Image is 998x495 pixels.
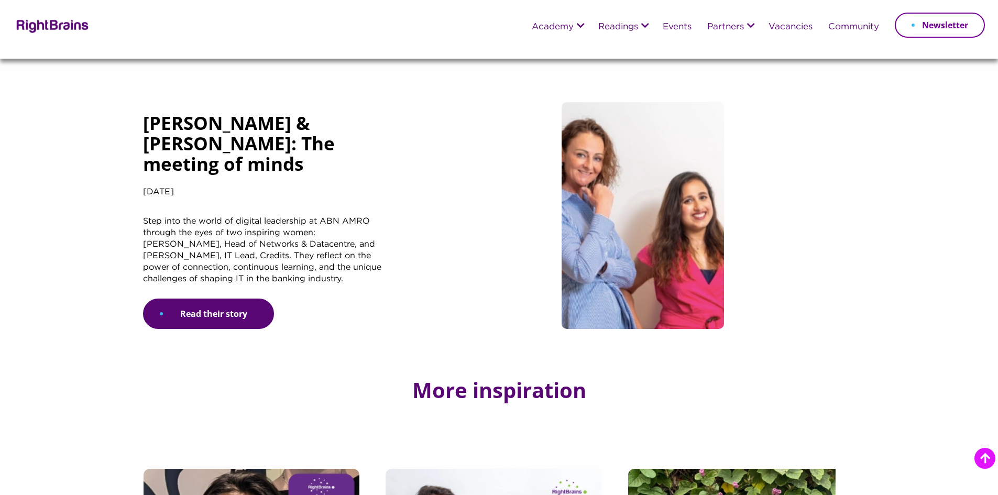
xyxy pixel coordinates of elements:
img: Rightbrains [13,18,89,33]
a: Academy [532,23,574,32]
a: Events [663,23,692,32]
a: Vacancies [769,23,813,32]
p: Step into the world of digital leadership at ABN AMRO through the eyes of two inspiring women: [P... [143,216,389,299]
a: Newsletter [895,13,985,38]
a: Readings [598,23,638,32]
a: Read their story [143,299,274,329]
span: [DATE] [143,188,174,196]
a: Partners [707,23,744,32]
h3: More inspiration [412,379,586,402]
h5: [PERSON_NAME] & [PERSON_NAME]: The meeting of minds [143,113,389,184]
a: Community [828,23,879,32]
